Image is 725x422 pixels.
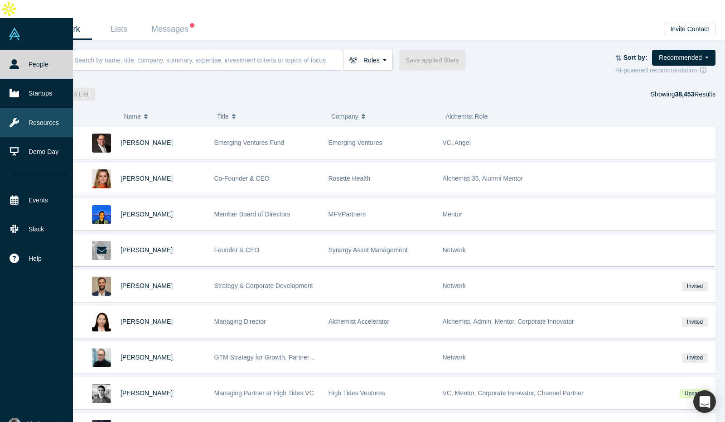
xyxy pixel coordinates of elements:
img: Alchemist Vault Logo [8,28,21,40]
span: Alchemist Role [445,113,488,120]
span: Network [443,282,466,289]
span: Alchemist Accelerator [329,318,390,325]
span: Invited [682,282,707,291]
span: Help [29,254,42,264]
span: Member Board of Directors [214,211,290,218]
strong: Sort by: [623,54,648,61]
button: Invite Contact [664,23,715,35]
span: Mentor [443,211,463,218]
button: Add to List [53,88,95,101]
img: Giuseppe Folonari's Profile Image [92,384,111,403]
span: Alchemist, Admin, Mentor, Corporate Innovator [443,318,574,325]
button: Name [124,107,208,126]
button: Save applied filters [399,50,465,71]
img: Marc Keller's Profile Image [92,348,111,367]
span: Company [331,107,358,126]
a: [PERSON_NAME] [121,175,173,182]
span: Alchemist 35, Alumni Mentor [443,175,523,182]
span: VC, Mentor, Corporate Innovator, Channel Partner [443,389,584,397]
a: [PERSON_NAME] [121,354,173,361]
img: Yashwanth Prakash's Profile Image [92,205,111,224]
div: Showing [651,88,715,101]
input: Search by name, title, company, summary, expertise, investment criteria or topics of focus [73,49,343,71]
span: Synergy Asset Management [329,246,408,254]
span: Title [217,107,229,126]
span: VC, Angel [443,139,471,146]
span: High Tides Ventures [329,389,385,397]
span: Emerging Ventures Fund [214,139,285,146]
img: Gulin Yilmaz's Profile Image [92,169,111,188]
button: Company [331,107,436,126]
img: Ryoko Manabe's Profile Image [92,312,111,331]
a: Messages [146,19,200,40]
img: Malak Mohamad's Profile Image [92,277,111,296]
span: Founder & CEO [214,246,260,254]
span: Strategy & Corporate Development [214,282,313,289]
span: Emerging Ventures [329,139,382,146]
a: [PERSON_NAME] [121,318,173,325]
button: Title [217,107,322,126]
a: [PERSON_NAME] [121,139,173,146]
span: Co-Founder & CEO [214,175,270,182]
a: [PERSON_NAME] [121,389,173,397]
button: Roles [343,50,393,71]
span: Network [443,246,466,254]
a: [PERSON_NAME] [121,246,173,254]
span: Results [675,91,715,98]
span: MFVPartners [329,211,366,218]
span: Rosette Health [329,175,371,182]
span: Name [124,107,140,126]
span: Network [443,354,466,361]
span: Managing Partner at High Tides VC [214,389,314,397]
span: Invited [682,353,707,363]
span: Updated [680,389,710,398]
a: [PERSON_NAME] [121,211,173,218]
img: David Mandel's Profile Image [92,134,111,153]
span: GTM Strategy for Growth, Partnerships, International Expansion [214,354,394,361]
span: Managing Director [214,318,266,325]
span: Invited [682,317,707,327]
a: [PERSON_NAME] [121,282,173,289]
button: Recommended [652,50,715,66]
a: Lists [92,19,146,40]
strong: 38,453 [675,91,694,98]
div: AI-powered recommendation [615,66,715,75]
